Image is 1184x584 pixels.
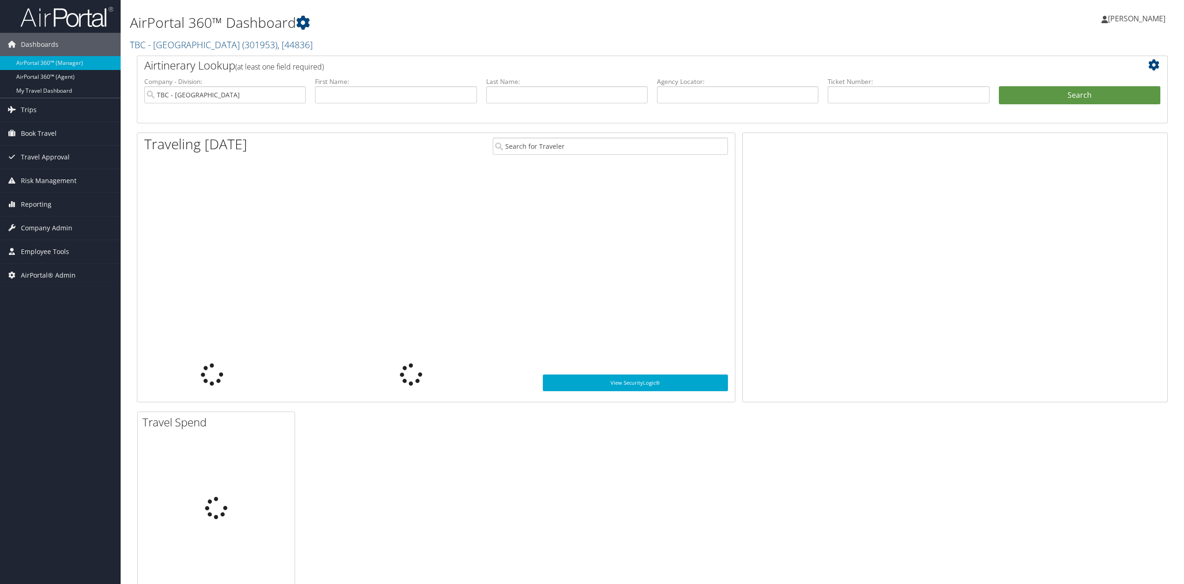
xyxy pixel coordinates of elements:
[21,216,72,240] span: Company Admin
[142,414,295,430] h2: Travel Spend
[130,38,313,51] a: TBC - [GEOGRAPHIC_DATA]
[315,77,476,86] label: First Name:
[1101,5,1175,32] a: [PERSON_NAME]
[493,138,728,155] input: Search for Traveler
[21,264,76,287] span: AirPortal® Admin
[1108,13,1165,24] span: [PERSON_NAME]
[20,6,113,28] img: airportal-logo.png
[21,98,37,121] span: Trips
[21,122,57,145] span: Book Travel
[486,77,648,86] label: Last Name:
[235,62,324,72] span: (at least one field required)
[21,169,77,192] span: Risk Management
[144,134,247,154] h1: Traveling [DATE]
[144,77,306,86] label: Company - Division:
[130,13,826,32] h1: AirPortal 360™ Dashboard
[21,146,70,169] span: Travel Approval
[828,77,989,86] label: Ticket Number:
[657,77,818,86] label: Agency Locator:
[242,38,277,51] span: ( 301953 )
[999,86,1160,105] button: Search
[277,38,313,51] span: , [ 44836 ]
[21,240,69,263] span: Employee Tools
[543,375,728,391] a: View SecurityLogic®
[144,57,1075,73] h2: Airtinerary Lookup
[21,33,58,56] span: Dashboards
[21,193,51,216] span: Reporting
